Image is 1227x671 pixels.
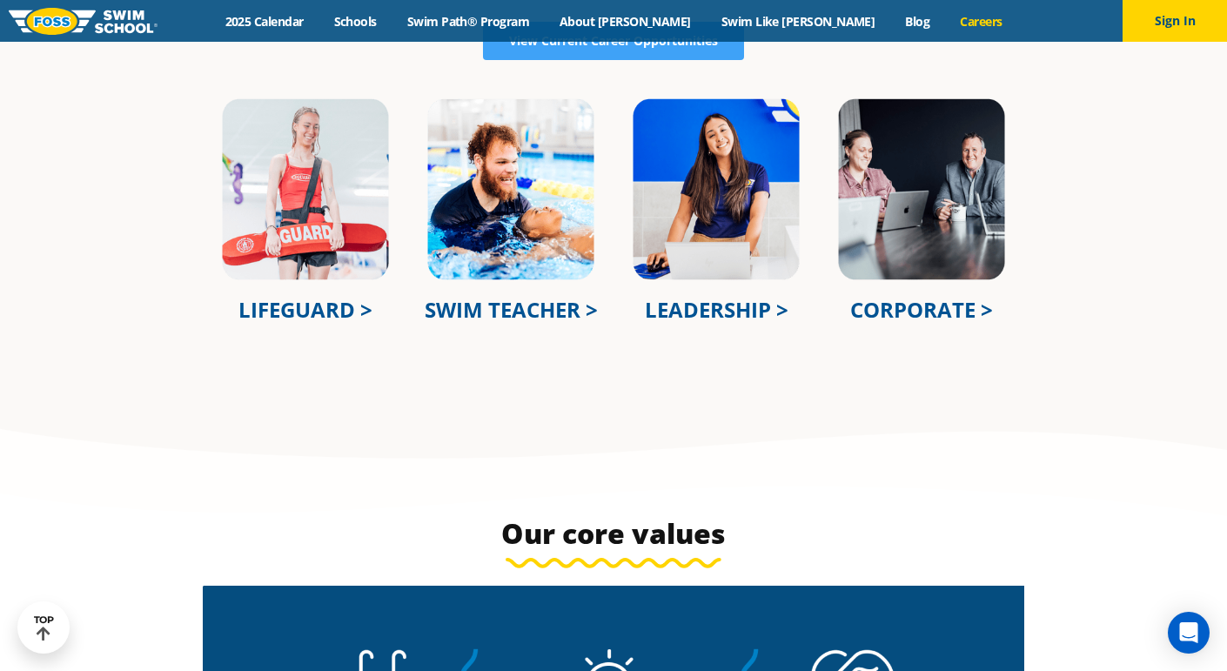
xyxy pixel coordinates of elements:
[645,295,788,324] a: LEADERSHIP >
[9,8,158,35] img: FOSS Swim School Logo
[850,295,993,324] a: CORPORATE >
[392,13,544,30] a: Swim Path® Program
[509,35,718,47] span: View Current Career Opportunities
[318,13,392,30] a: Schools
[238,295,372,324] a: LIFEGUARD >
[706,13,890,30] a: Swim Like [PERSON_NAME]
[34,614,54,641] div: TOP
[203,516,1024,551] h3: Our core values
[425,295,598,324] a: SWIM TEACHER >
[945,13,1017,30] a: Careers
[545,13,707,30] a: About [PERSON_NAME]
[210,13,318,30] a: 2025 Calendar
[890,13,945,30] a: Blog
[1168,612,1210,654] div: Open Intercom Messenger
